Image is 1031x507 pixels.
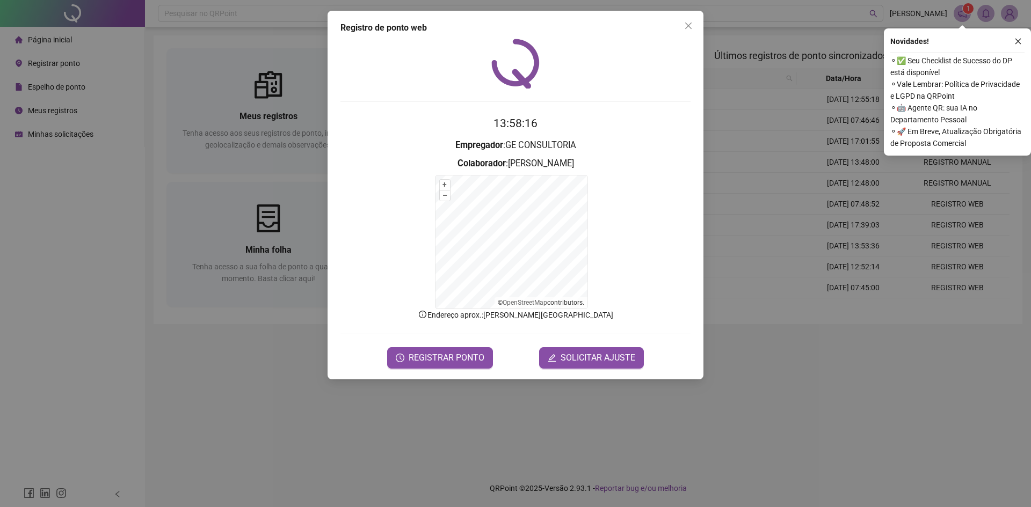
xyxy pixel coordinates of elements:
a: OpenStreetMap [503,299,547,306]
img: QRPoint [491,39,540,89]
button: Close [680,17,697,34]
span: info-circle [418,310,427,319]
span: close [684,21,693,30]
div: Registro de ponto web [340,21,691,34]
button: – [440,190,450,201]
li: © contributors. [498,299,584,306]
p: Endereço aprox. : [PERSON_NAME][GEOGRAPHIC_DATA] [340,309,691,321]
span: Novidades ! [890,35,929,47]
h3: : GE CONSULTORIA [340,138,691,152]
h3: : [PERSON_NAME] [340,157,691,171]
strong: Colaborador [458,158,506,168]
strong: Empregador [455,140,503,150]
span: REGISTRAR PONTO [409,351,484,364]
span: ⚬ 🚀 Em Breve, Atualização Obrigatória de Proposta Comercial [890,126,1025,149]
button: + [440,180,450,190]
time: 13:58:16 [493,117,538,130]
span: edit [548,354,556,362]
span: ⚬ Vale Lembrar: Política de Privacidade e LGPD na QRPoint [890,78,1025,102]
span: ⚬ ✅ Seu Checklist de Sucesso do DP está disponível [890,55,1025,78]
span: SOLICITAR AJUSTE [561,351,635,364]
span: clock-circle [396,354,404,362]
button: editSOLICITAR AJUSTE [539,347,644,369]
span: ⚬ 🤖 Agente QR: sua IA no Departamento Pessoal [890,102,1025,126]
span: close [1014,38,1022,45]
button: REGISTRAR PONTO [387,347,493,369]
